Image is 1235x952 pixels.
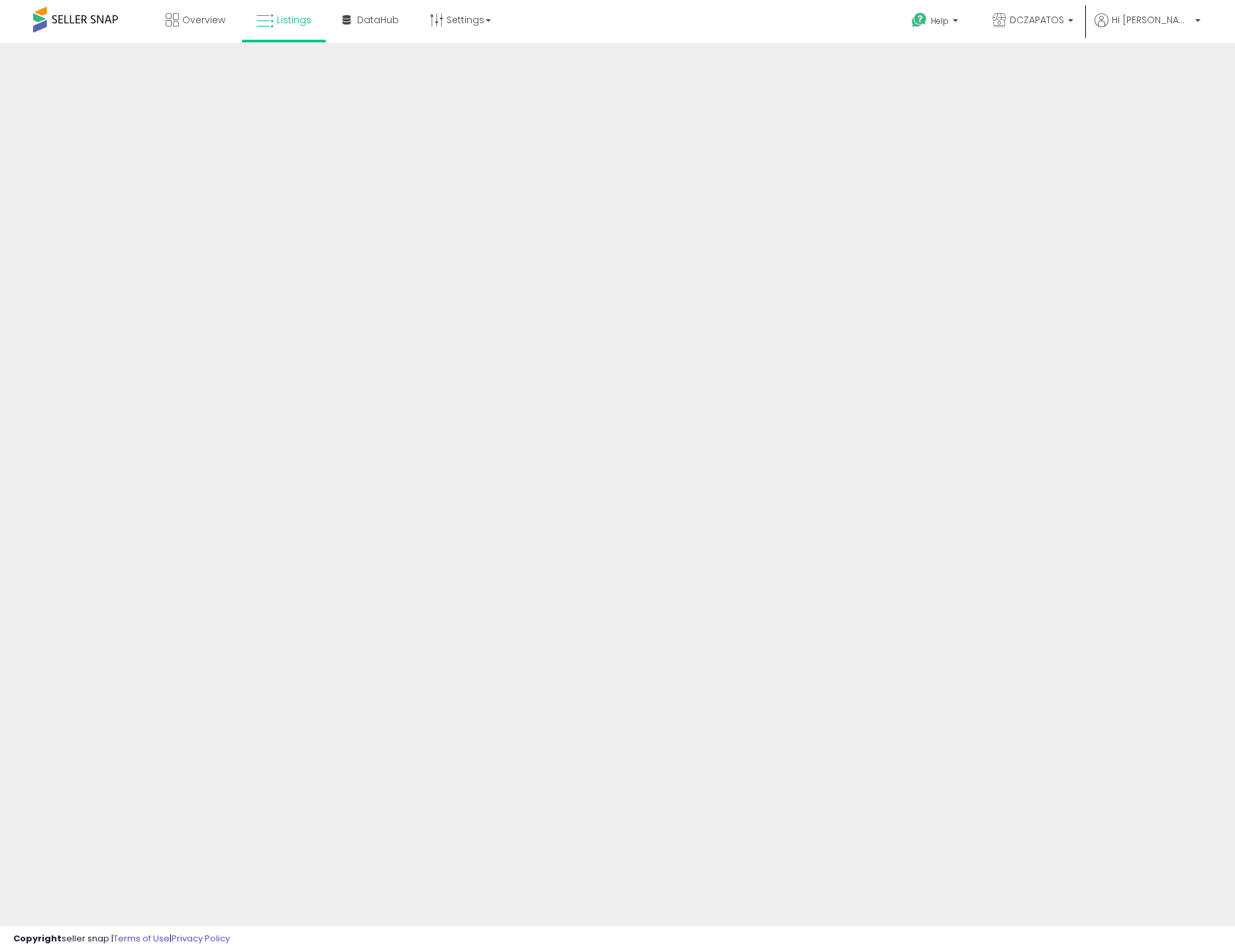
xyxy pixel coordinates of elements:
a: Help [901,2,971,43]
span: Hi [PERSON_NAME] [1112,13,1191,26]
span: Help [931,15,949,26]
span: Overview [182,13,225,26]
span: Listings [277,13,311,26]
span: DCZAPATOS [1010,13,1064,26]
a: Hi [PERSON_NAME] [1095,13,1201,43]
i: Get Help [911,12,928,28]
span: DataHub [357,13,399,26]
